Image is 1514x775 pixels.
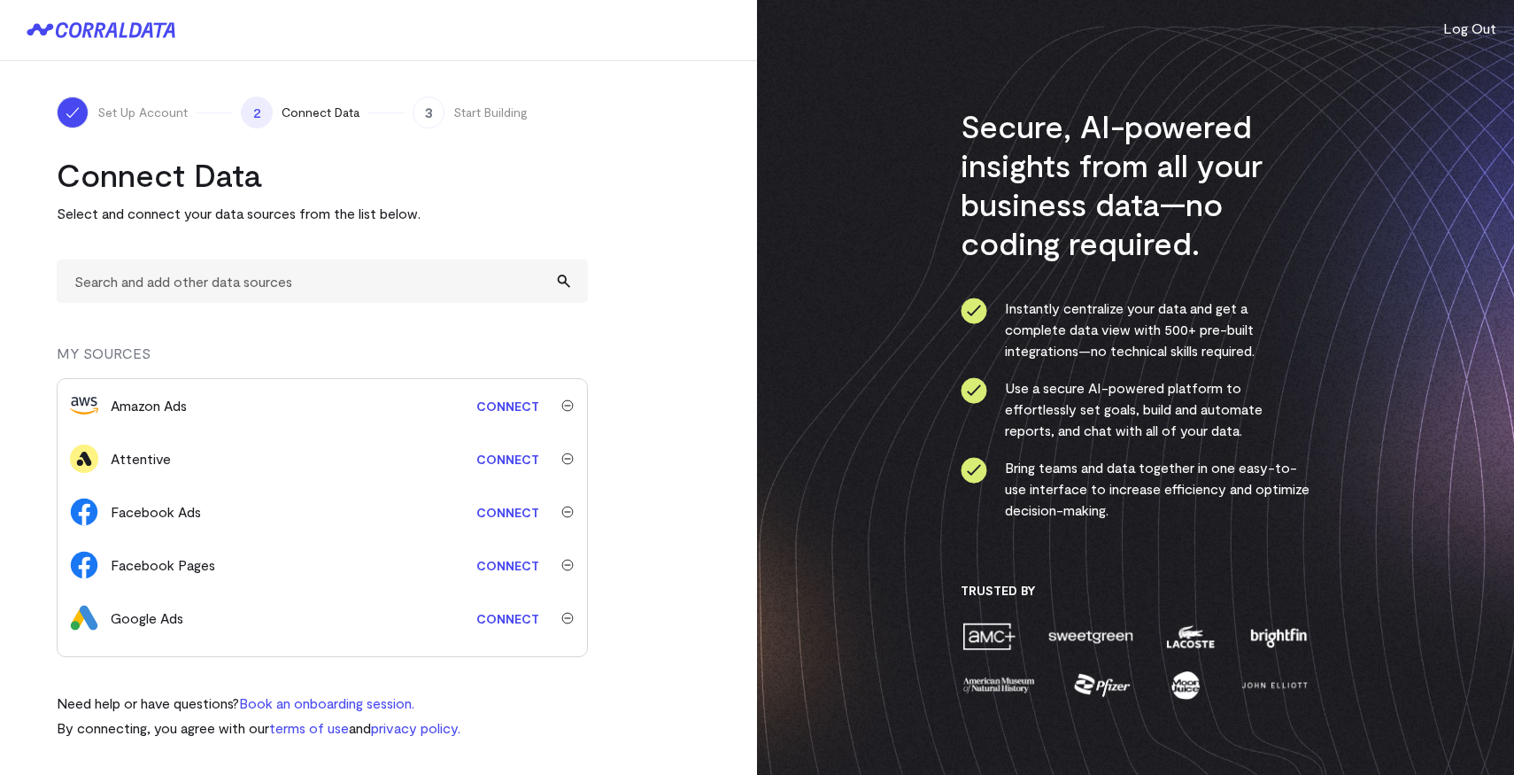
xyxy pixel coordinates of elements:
[282,104,359,121] span: Connect Data
[413,97,444,128] span: 3
[961,298,1310,361] li: Instantly centralize your data and get a complete data view with 500+ pre-built integrations—no t...
[467,390,548,422] a: Connect
[561,453,574,465] img: trash-40e54a27.svg
[57,260,588,303] input: Search and add other data sources
[1168,670,1203,701] img: moon-juice-c312e729.png
[111,448,171,469] div: Attentive
[961,377,1310,441] li: Use a secure AI-powered platform to effortlessly set goals, build and automate reports, and chat ...
[961,583,1310,599] h3: Trusted By
[961,377,987,404] img: ico-check-circle-4b19435c.svg
[111,395,187,416] div: Amazon Ads
[1047,621,1135,652] img: sweetgreen-1d1fb32c.png
[57,203,588,224] p: Select and connect your data sources from the list below.
[1072,670,1133,701] img: pfizer-e137f5fc.png
[561,612,574,624] img: trash-40e54a27.svg
[111,554,215,576] div: Facebook Pages
[1164,621,1217,652] img: lacoste-7a6b0538.png
[64,104,81,121] img: ico-check-white-5ff98cb1.svg
[453,104,528,121] span: Start Building
[961,298,987,324] img: ico-check-circle-4b19435c.svg
[961,621,1017,652] img: amc-0b11a8f1.png
[561,506,574,518] img: trash-40e54a27.svg
[111,608,183,629] div: Google Ads
[467,549,548,582] a: Connect
[961,670,1037,701] img: amnh-5afada46.png
[467,443,548,476] a: Connect
[561,399,574,412] img: trash-40e54a27.svg
[57,343,588,378] div: MY SOURCES
[57,155,588,194] h2: Connect Data
[269,719,349,736] a: terms of use
[467,496,548,529] a: Connect
[467,602,548,635] a: Connect
[57,717,460,739] p: By connecting, you agree with our and
[57,693,460,714] p: Need help or have questions?
[467,655,548,688] a: Connect
[70,445,98,473] img: attentive-31a3840e.svg
[70,551,98,579] img: facebook_pages-56946ca1.svg
[961,457,987,484] img: ico-check-circle-4b19435c.svg
[97,104,188,121] span: Set Up Account
[111,501,201,523] div: Facebook Ads
[239,694,414,711] a: Book an onboarding session.
[1443,18,1496,39] button: Log Out
[70,498,98,526] img: facebook_ads-56946ca1.svg
[561,559,574,571] img: trash-40e54a27.svg
[241,97,273,128] span: 2
[961,457,1310,521] li: Bring teams and data together in one easy-to-use interface to increase efficiency and optimize de...
[70,604,98,632] img: google_ads-c8121f33.png
[1239,670,1310,701] img: john-elliott-25751c40.png
[961,106,1310,262] h3: Secure, AI-powered insights from all your business data—no coding required.
[1247,621,1310,652] img: brightfin-a251e171.png
[371,719,460,736] a: privacy policy.
[70,397,98,414] img: amazon_ads-91064bad.svg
